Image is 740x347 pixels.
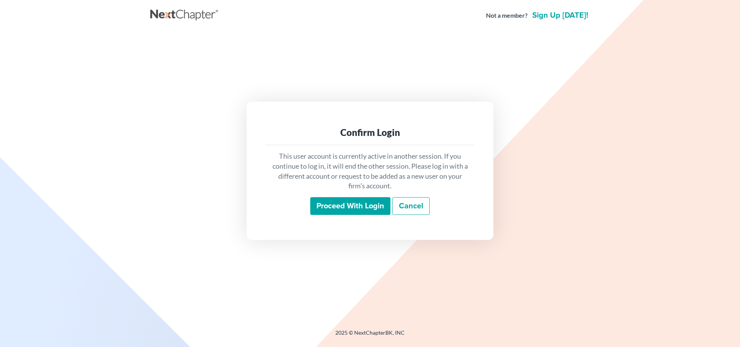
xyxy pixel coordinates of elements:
[392,197,430,215] a: Cancel
[310,197,390,215] input: Proceed with login
[150,329,590,343] div: 2025 © NextChapterBK, INC
[486,11,528,20] strong: Not a member?
[271,126,469,139] div: Confirm Login
[531,12,590,19] a: Sign up [DATE]!
[271,151,469,191] p: This user account is currently active in another session. If you continue to log in, it will end ...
